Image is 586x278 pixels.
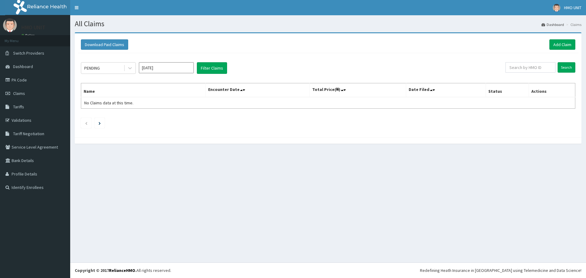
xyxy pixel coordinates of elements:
div: Redefining Heath Insurance in [GEOGRAPHIC_DATA] using Telemedicine and Data Science! [420,267,581,273]
span: No Claims data at this time. [84,100,133,106]
input: Search [558,62,575,73]
input: Select Month and Year [139,62,194,73]
li: Claims [565,22,581,27]
th: Total Price(₦) [309,83,406,97]
h1: All Claims [75,20,581,28]
span: Claims [13,91,25,96]
div: PENDING [84,65,100,71]
strong: Copyright © 2017 . [75,268,136,273]
th: Status [486,83,529,97]
button: Download Paid Claims [81,39,128,50]
span: Dashboard [13,64,33,69]
input: Search by HMO ID [505,62,555,73]
span: Tariffs [13,104,24,110]
th: Name [81,83,206,97]
a: Next page [99,120,101,126]
a: Online [21,33,36,38]
span: Tariff Negotiation [13,131,44,136]
a: Add Claim [549,39,575,50]
a: Previous page [85,120,88,126]
img: User Image [553,4,560,12]
a: Dashboard [541,22,564,27]
th: Date Filed [406,83,486,97]
span: HMO UNIT [564,5,581,10]
p: HMO UNIT [21,25,45,30]
button: Filter Claims [197,62,227,74]
span: Switch Providers [13,50,44,56]
a: RelianceHMO [109,268,135,273]
img: User Image [3,18,17,32]
th: Actions [529,83,575,97]
footer: All rights reserved. [70,262,586,278]
th: Encounter Date [205,83,309,97]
